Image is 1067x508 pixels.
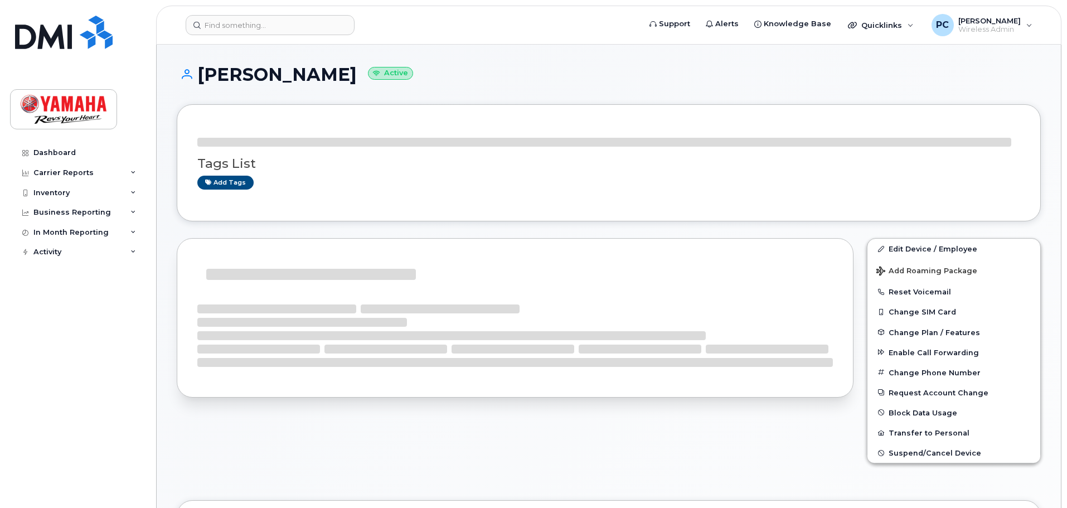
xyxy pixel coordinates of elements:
[867,259,1040,282] button: Add Roaming Package
[867,383,1040,403] button: Request Account Change
[368,67,413,80] small: Active
[867,423,1040,443] button: Transfer to Personal
[197,157,1020,171] h3: Tags List
[867,403,1040,423] button: Block Data Usage
[867,322,1040,342] button: Change Plan / Features
[867,443,1040,463] button: Suspend/Cancel Device
[867,362,1040,383] button: Change Phone Number
[867,282,1040,302] button: Reset Voicemail
[876,267,977,277] span: Add Roaming Package
[889,449,981,457] span: Suspend/Cancel Device
[867,302,1040,322] button: Change SIM Card
[889,348,979,356] span: Enable Call Forwarding
[177,65,1041,84] h1: [PERSON_NAME]
[867,342,1040,362] button: Enable Call Forwarding
[197,176,254,190] a: Add tags
[889,328,980,336] span: Change Plan / Features
[867,239,1040,259] a: Edit Device / Employee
